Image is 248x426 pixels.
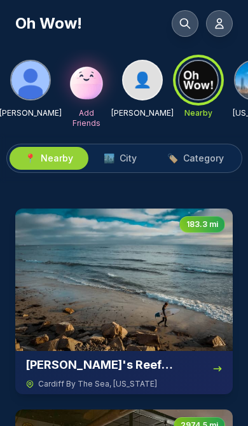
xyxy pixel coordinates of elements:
p: [PERSON_NAME] [111,108,174,118]
img: Swami's Reef Overlook (Cardiff-side access) [15,209,233,351]
span: Category [183,152,224,165]
button: 🏙️City [88,147,152,170]
h3: [PERSON_NAME]'s Reef Overlook ([GEOGRAPHIC_DATA]-side access) [25,356,212,374]
span: 📍 [25,152,36,165]
button: 📍Nearby [10,147,88,170]
p: Add Friends [66,108,107,128]
span: 🏙️ [104,152,114,165]
img: Add Friends [66,60,107,100]
span: City [120,152,137,165]
span: Cardiff By The Sea , [US_STATE] [38,379,157,389]
p: Nearby [184,108,212,118]
span: 183.3 mi [186,219,218,230]
img: Matthew Miller [11,61,50,99]
button: 🏷️Category [152,147,239,170]
span: 🏷️ [167,152,178,165]
h1: Oh Wow! [15,13,82,34]
span: 👤 [133,70,152,90]
span: Nearby [41,152,73,165]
